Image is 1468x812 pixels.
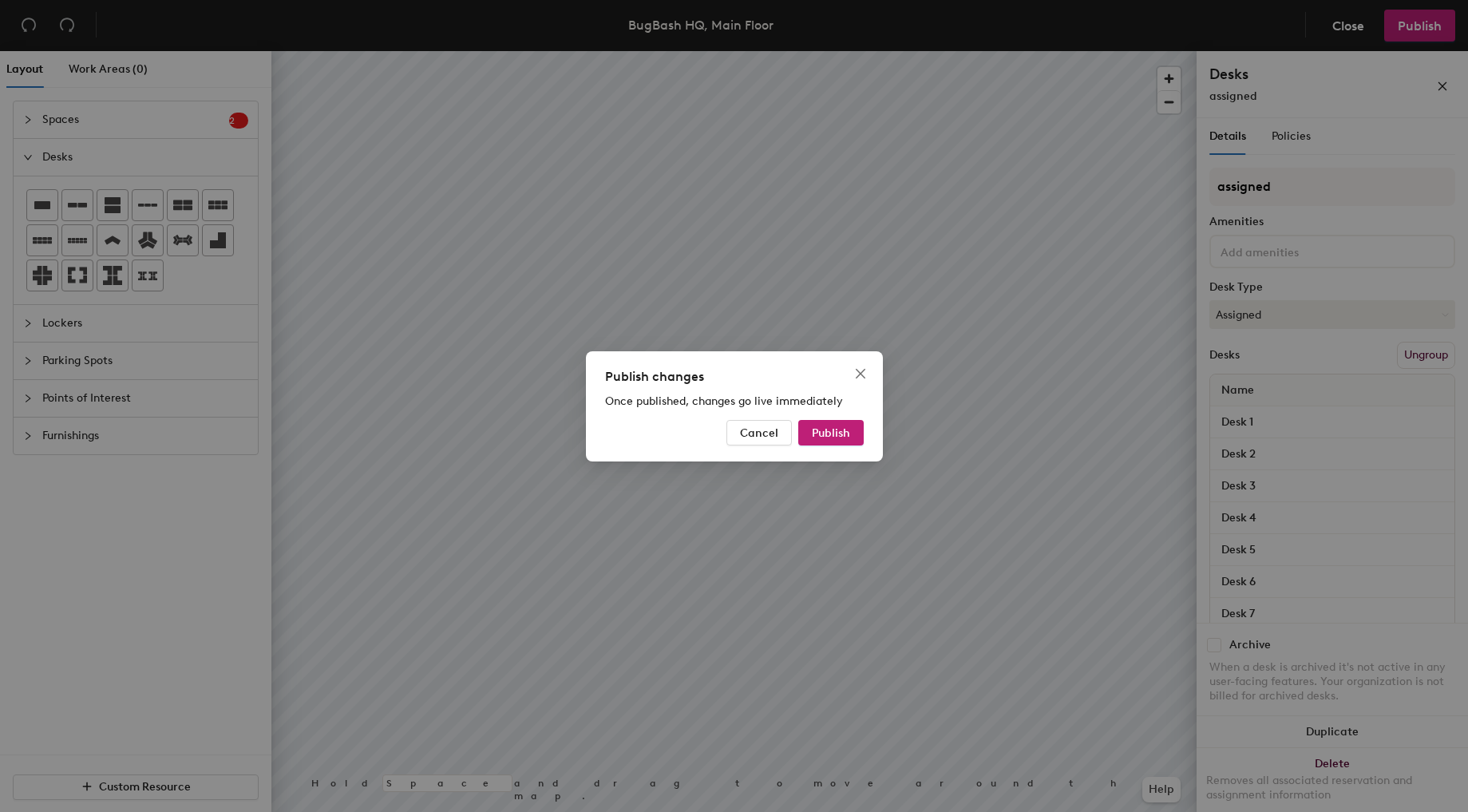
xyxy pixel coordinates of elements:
[812,426,850,439] span: Publish
[726,420,792,446] button: Cancel
[740,426,778,439] span: Cancel
[605,367,864,386] div: Publish changes
[605,394,843,408] span: Once published, changes go live immediately
[848,361,873,386] button: Close
[798,420,864,446] button: Publish
[854,367,867,380] span: close
[848,367,873,380] span: Close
